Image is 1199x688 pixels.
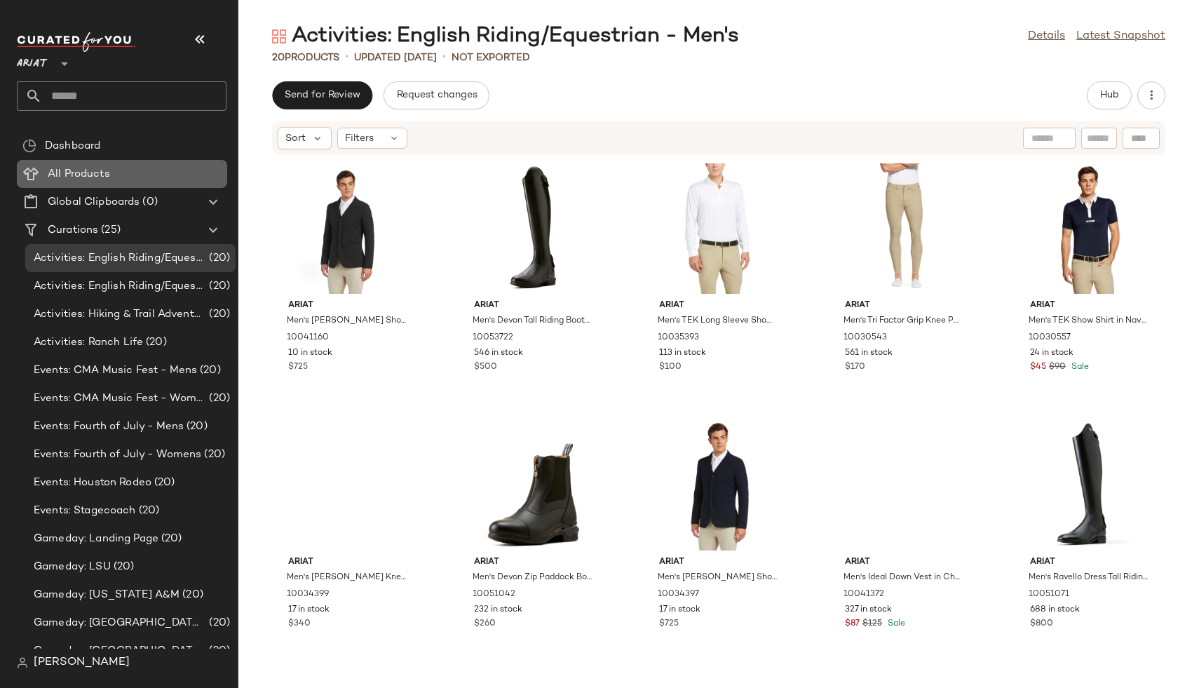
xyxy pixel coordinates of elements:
img: svg%3e [272,29,286,43]
img: svg%3e [17,657,28,668]
button: Send for Review [272,81,372,109]
span: Ariat [1030,556,1149,569]
span: Gameday: LSU [34,559,111,575]
a: Details [1028,28,1065,45]
span: Men's [PERSON_NAME] Knee Patch Breech in White, Size: 46 Regular by [PERSON_NAME] [287,572,406,584]
span: Men's Devon Tall Riding Boots in Black Leather, Size: 8.5 D / Medium Slim by Ariat [473,315,592,328]
img: svg%3e [22,139,36,153]
span: $87 [845,618,860,630]
span: Men's [PERSON_NAME] Show Coat in Navy, Size: 44 Regular by Ariat [658,572,777,584]
span: Events: Stagecoach [34,503,136,519]
span: 10030557 [1029,332,1071,344]
span: 10 in stock [288,347,332,360]
span: 10051071 [1029,588,1069,601]
span: 10041372 [844,588,884,601]
span: 561 in stock [845,347,893,360]
span: (20) [151,475,175,491]
span: 10051042 [473,588,515,601]
span: (0) [140,194,157,210]
span: $125 [862,618,882,630]
img: cfy_white_logo.C9jOOHJF.svg [17,32,136,52]
span: Gameday: [GEOGRAPHIC_DATA][US_STATE] [34,615,206,631]
span: 10030543 [844,332,887,344]
span: Activities: Ranch Life [34,335,143,351]
span: $90 [1049,361,1066,374]
span: Events: Fourth of July - Mens [34,419,184,435]
span: Events: Fourth of July - Womens [34,447,201,463]
span: (20) [206,278,230,295]
span: Men's Ideal Down Vest in Charcoal Heather, Size: XS by [PERSON_NAME] [844,572,963,584]
span: Ariat [659,299,778,312]
span: Ariat [288,299,407,312]
span: (20) [206,306,230,323]
span: 10035393 [658,332,699,344]
span: 10053722 [473,332,513,344]
span: (20) [197,363,221,379]
span: Gameday: Landing Page [34,531,158,547]
span: Men's Devon Zip Paddock Boots in Black Leather, Size: 7 D / Medium by Ariat [473,572,592,584]
span: Dashboard [45,138,100,154]
span: (20) [136,503,160,519]
span: 24 in stock [1030,347,1073,360]
span: Curations [48,222,98,238]
span: (20) [206,391,230,407]
span: Men's TEK Show Shirt in Navy, Size: Medium Regular by Ariat [1029,315,1148,328]
span: (25) [98,222,121,238]
p: updated [DATE] [354,50,437,65]
span: $45 [1030,361,1046,374]
span: Request changes [395,90,477,101]
img: 10053722_3-4_front.jpg [463,163,604,294]
span: 20 [272,53,285,63]
span: Men's Tri Factor Grip Knee Patch Breech in Tan, Size: 28 Regular by [PERSON_NAME] [844,315,963,328]
span: (20) [184,419,208,435]
span: $725 [288,361,308,374]
span: Sort [285,131,306,146]
img: 10030543_front.jpg [834,163,975,294]
span: $800 [1030,618,1053,630]
span: Men's [PERSON_NAME] Show Coat in Black, Size: 44 Regular by Ariat [287,315,406,328]
span: • [442,49,446,66]
span: $170 [845,361,865,374]
span: Filters [345,131,374,146]
span: • [345,49,348,66]
a: Latest Snapshot [1076,28,1165,45]
span: Ariat [845,556,964,569]
span: Activities: English Riding/Equestrian - Women's [34,278,206,295]
span: (20) [158,531,182,547]
span: 327 in stock [845,604,892,616]
span: 10041160 [287,332,329,344]
span: (20) [206,615,230,631]
span: $340 [288,618,311,630]
span: (20) [206,250,230,267]
span: $725 [659,618,679,630]
img: 10035393_front.jpg [648,163,790,294]
span: Events: CMA Music Fest - Womens [34,391,206,407]
span: Gameday: [GEOGRAPHIC_DATA][US_STATE] [34,643,206,659]
span: 17 in stock [288,604,330,616]
span: 17 in stock [659,604,700,616]
span: Ariat [288,556,407,569]
span: 10034399 [287,588,329,601]
span: Activities: Hiking & Trail Adventures [34,306,206,323]
span: 546 in stock [474,347,523,360]
img: 10051042_3-4_front.jpg [463,420,604,551]
span: $500 [474,361,497,374]
button: Hub [1087,81,1132,109]
span: [PERSON_NAME] [34,654,130,671]
span: Ariat [659,556,778,569]
span: (20) [143,335,167,351]
span: Global Clipboards [48,194,140,210]
div: Activities: English Riding/Equestrian - Men's [272,22,739,50]
span: (20) [201,447,225,463]
span: Men's Ravello Dress Tall Riding Boots in Black Calf Leather, Size: 8 EE / Wide X-Slim by [PERSON_... [1029,572,1148,584]
span: Sale [1069,363,1089,372]
span: Activities: English Riding/Equestrian - Men's [34,250,206,267]
span: Events: Houston Rodeo [34,475,151,491]
span: (20) [179,587,203,603]
span: Ariat [474,299,593,312]
span: 688 in stock [1030,604,1080,616]
p: Not Exported [452,50,530,65]
span: Gameday: [US_STATE] A&M [34,587,179,603]
span: $260 [474,618,496,630]
span: Ariat [474,556,593,569]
